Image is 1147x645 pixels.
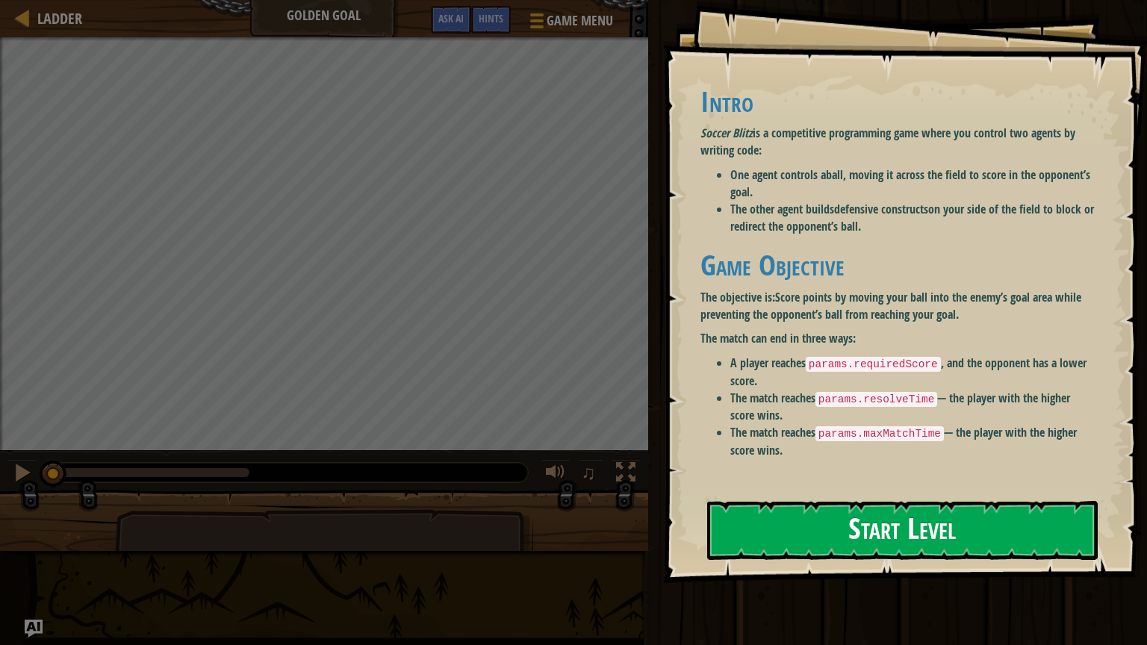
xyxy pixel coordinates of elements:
[815,392,937,407] code: params.resolveTime
[700,125,1095,159] p: is a competitive programming game where you control two agents by writing code:
[700,125,753,141] em: Soccer Blitz
[578,459,603,490] button: ♫
[30,8,82,28] a: Ladder
[815,426,944,441] code: params.maxMatchTime
[730,355,1095,389] li: A player reaches , and the opponent has a lower score.
[730,424,1095,458] li: The match reaches — the player with the higher score wins.
[438,11,464,25] span: Ask AI
[581,461,596,484] span: ♫
[707,501,1098,560] button: Start Level
[700,289,1095,323] p: The objective is:
[834,201,928,217] strong: defensive constructs
[547,11,613,31] span: Game Menu
[7,459,37,490] button: Ctrl + P: Pause
[479,11,503,25] span: Hints
[431,6,471,34] button: Ask AI
[730,166,1095,201] li: One agent controls a , moving it across the field to score in the opponent’s goal.
[518,6,622,41] button: Game Menu
[826,166,843,183] strong: ball
[37,8,82,28] span: Ladder
[730,390,1095,424] li: The match reaches — the player with the higher score wins.
[700,249,1095,281] h1: Game Objective
[700,289,1081,322] strong: Score points by moving your ball into the enemy’s goal area while preventing the opponent’s ball ...
[700,330,1095,347] p: The match can end in three ways:
[806,357,941,372] code: params.requiredScore
[25,620,43,638] button: Ask AI
[611,459,641,490] button: Toggle fullscreen
[700,86,1095,117] h1: Intro
[730,201,1095,235] li: The other agent builds on your side of the field to block or redirect the opponent’s ball.
[541,459,571,490] button: Adjust volume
